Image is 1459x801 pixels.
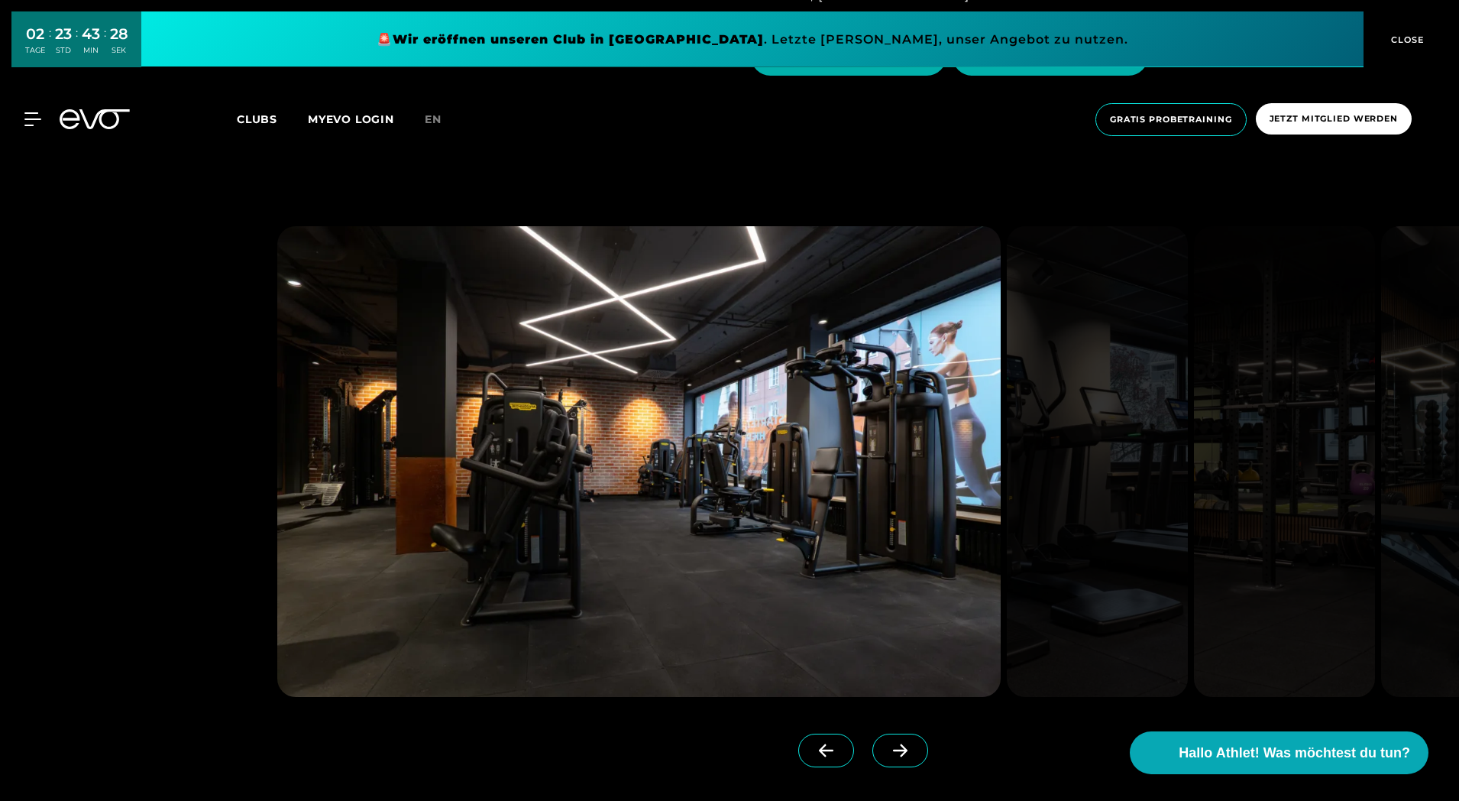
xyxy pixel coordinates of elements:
a: Clubs [237,112,308,126]
span: en [425,112,442,126]
span: Clubs [237,112,277,126]
div: : [104,24,106,65]
span: CLOSE [1387,33,1425,47]
div: : [49,24,51,65]
div: 43 [82,23,100,45]
span: Jetzt Mitglied werden [1270,112,1398,125]
img: evofitness [1007,226,1188,697]
span: Gratis Probetraining [1110,113,1232,126]
div: SEK [110,45,128,56]
div: MIN [82,45,100,56]
div: STD [55,45,72,56]
div: 28 [110,23,128,45]
div: 02 [25,23,45,45]
div: 23 [55,23,72,45]
div: : [76,24,78,65]
a: Jetzt Mitglied werden [1251,103,1416,136]
a: Gratis Probetraining [1091,103,1251,136]
img: evofitness [1194,226,1375,697]
button: Hallo Athlet! Was möchtest du tun? [1130,731,1428,774]
a: MYEVO LOGIN [308,112,394,126]
a: en [425,111,460,128]
span: Hallo Athlet! Was möchtest du tun? [1179,743,1410,764]
div: TAGE [25,45,45,56]
button: CLOSE [1364,11,1448,67]
img: evofitness [277,226,1001,697]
